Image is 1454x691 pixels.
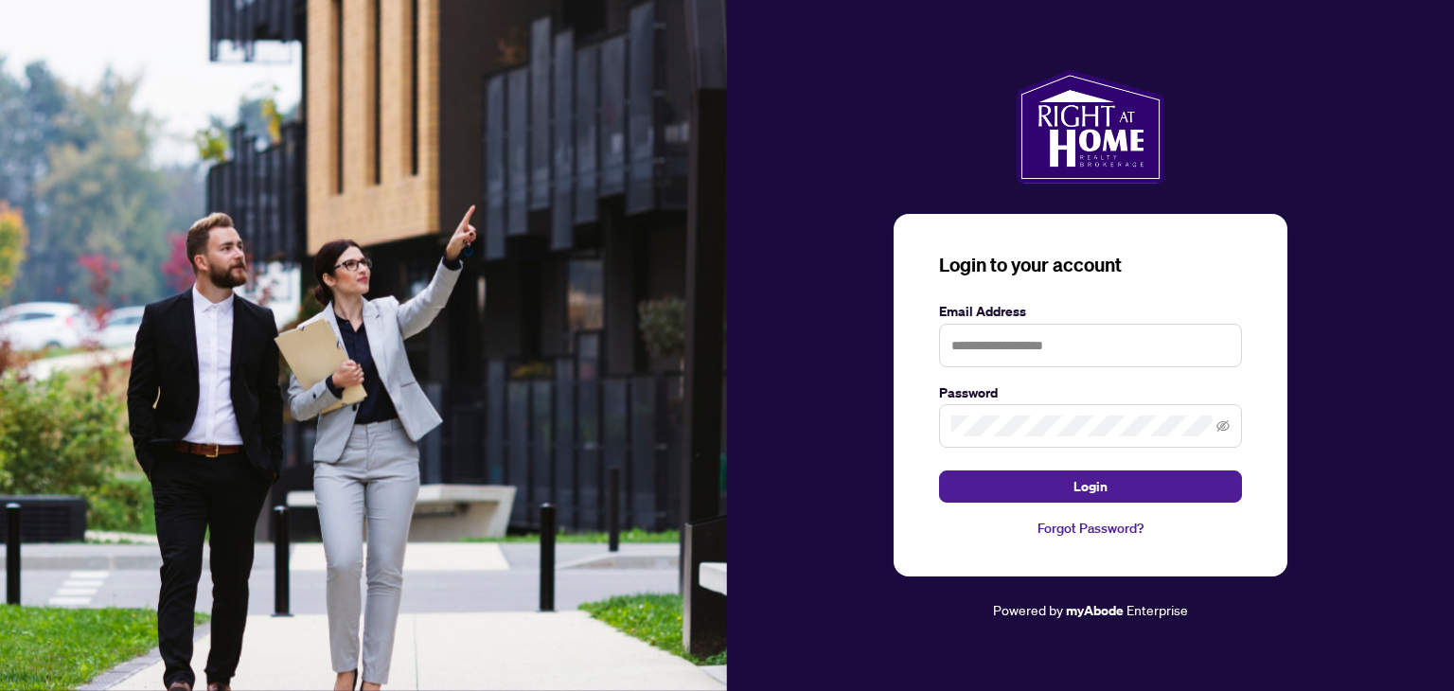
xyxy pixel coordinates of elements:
[1126,601,1188,618] span: Enterprise
[939,470,1242,503] button: Login
[1216,419,1230,433] span: eye-invisible
[993,601,1063,618] span: Powered by
[1073,471,1108,502] span: Login
[939,252,1242,278] h3: Login to your account
[1017,70,1163,184] img: ma-logo
[939,382,1242,403] label: Password
[939,518,1242,539] a: Forgot Password?
[1066,600,1124,621] a: myAbode
[939,301,1242,322] label: Email Address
